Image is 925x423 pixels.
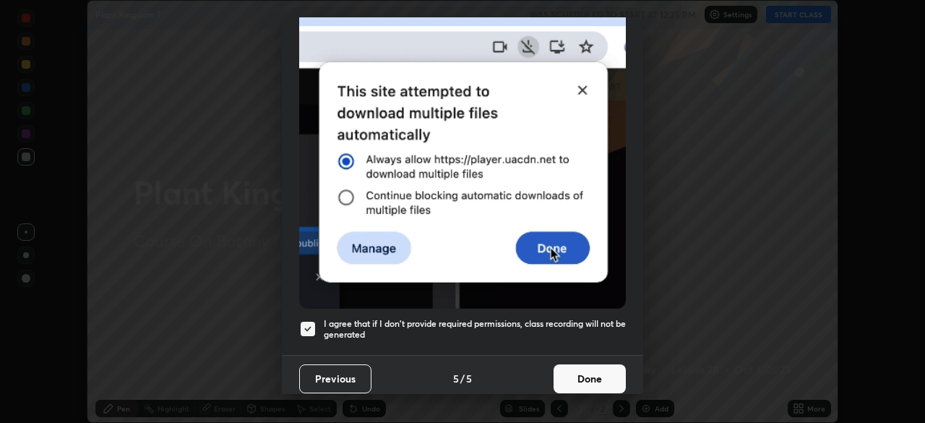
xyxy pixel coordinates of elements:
[299,364,371,393] button: Previous
[554,364,626,393] button: Done
[466,371,472,386] h4: 5
[460,371,465,386] h4: /
[324,318,626,341] h5: I agree that if I don't provide required permissions, class recording will not be generated
[453,371,459,386] h4: 5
